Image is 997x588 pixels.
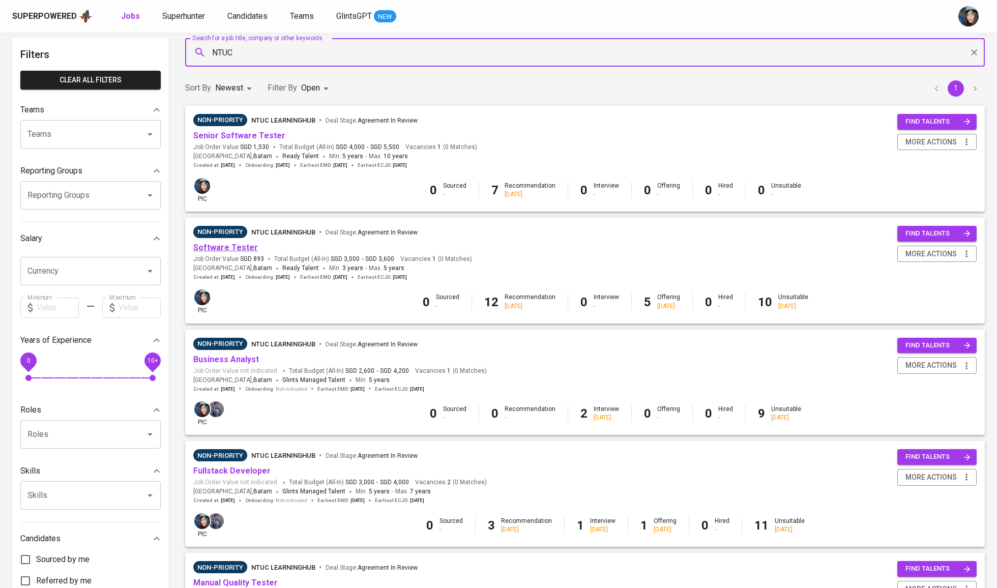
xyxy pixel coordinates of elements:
[193,339,247,349] span: Non-Priority
[221,274,235,281] span: [DATE]
[488,518,495,533] b: 3
[194,401,210,417] img: diazagista@glints.com
[20,71,161,90] button: Clear All filters
[358,564,418,571] span: Agreement In Review
[436,293,459,310] div: Sourced
[290,10,316,23] a: Teams
[193,131,285,140] a: Senior Software Tester
[336,10,396,23] a: GlintsGPT NEW
[12,11,77,22] div: Superpowered
[193,162,235,169] span: Created at :
[431,255,436,263] span: 1
[771,182,801,199] div: Unsuitable
[358,162,407,169] span: Earliest ECJD :
[20,330,161,350] div: Years of Experience
[279,143,399,152] span: Total Budget (All-In)
[405,143,477,152] span: Vacancies ( 0 Matches )
[193,375,272,386] span: [GEOGRAPHIC_DATA] ,
[253,263,272,274] span: Batam
[274,255,394,263] span: Total Budget (All-In)
[426,518,433,533] b: 0
[253,375,272,386] span: Batam
[905,340,971,351] span: find talents
[143,488,157,503] button: Open
[143,264,157,278] button: Open
[300,274,347,281] span: Earliest EMD :
[20,228,161,249] div: Salary
[897,357,977,374] button: more actions
[221,386,235,393] span: [DATE]
[718,182,733,199] div: Hired
[501,517,552,534] div: Recommendation
[657,414,680,422] div: -
[26,357,30,364] span: 0
[215,82,243,94] p: Newest
[12,9,93,24] a: Superpoweredapp logo
[245,386,307,393] span: Onboarding :
[657,302,680,311] div: [DATE]
[905,136,957,149] span: more actions
[410,386,424,393] span: [DATE]
[905,451,971,463] span: find talents
[967,45,981,60] button: Clear
[369,153,408,160] span: Max.
[705,295,712,309] b: 0
[505,293,555,310] div: Recommendation
[350,386,365,393] span: [DATE]
[443,414,466,422] div: -
[365,255,394,263] span: SGD 3,600
[380,478,409,487] span: SGD 4,000
[501,525,552,534] div: [DATE]
[221,162,235,169] span: [DATE]
[282,153,319,160] span: Ready Talent
[905,248,957,260] span: more actions
[948,80,964,97] button: page 1
[415,367,487,375] span: Vacancies ( 0 Matches )
[336,143,365,152] span: SGD 4,000
[245,162,290,169] span: Onboarding :
[644,183,651,197] b: 0
[143,427,157,442] button: Open
[758,183,765,197] b: 0
[594,405,619,422] div: Interview
[369,376,390,384] span: 5 years
[193,255,264,263] span: Job Order Value
[400,255,472,263] span: Vacancies ( 0 Matches )
[443,190,466,199] div: -
[20,165,82,177] p: Reporting Groups
[193,288,211,315] div: pic
[193,355,259,364] a: Business Analyst
[644,295,651,309] b: 5
[193,487,272,497] span: [GEOGRAPHIC_DATA] ,
[775,525,805,534] div: [DATE]
[301,83,320,93] span: Open
[410,497,424,504] span: [DATE]
[905,359,957,372] span: more actions
[268,82,297,94] p: Filter By
[491,183,499,197] b: 7
[358,452,418,459] span: Agreement In Review
[251,564,315,571] span: NTUC LearningHub
[20,100,161,120] div: Teams
[276,162,290,169] span: [DATE]
[393,274,407,281] span: [DATE]
[771,190,801,199] div: -
[193,563,247,573] span: Non-Priority
[326,229,418,236] span: Deal Stage :
[594,302,619,311] div: -
[36,553,90,566] span: Sourced by me
[718,293,733,310] div: Hired
[927,80,985,97] nav: pagination navigation
[79,9,93,24] img: app logo
[443,182,466,199] div: Sourced
[121,11,140,21] b: Jobs
[446,367,451,375] span: 1
[245,497,307,504] span: Onboarding :
[594,182,619,199] div: Interview
[240,255,264,263] span: SGD 893
[193,114,247,126] div: Sufficient Talents in Pipeline
[215,79,255,98] div: Newest
[778,302,808,311] div: [DATE]
[193,152,272,162] span: [GEOGRAPHIC_DATA] ,
[491,406,499,421] b: 0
